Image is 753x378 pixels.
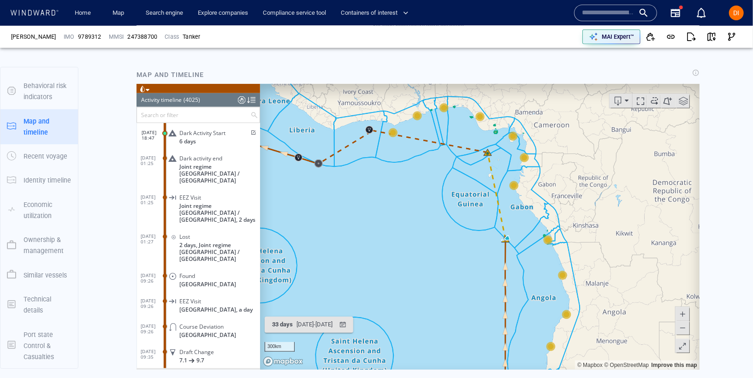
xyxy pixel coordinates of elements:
a: Improve this map [515,278,561,284]
div: Tanker [183,33,200,41]
span: 7.1 [43,273,51,280]
span: EEZ Visit [43,110,65,117]
button: Port state Control & Casualties [0,323,78,369]
div: Compliance Activities [101,9,109,23]
div: Toggle vessel historical path [510,10,524,24]
dl: [DATE] 01:27Lost2 days, Joint regime [GEOGRAPHIC_DATA] / [GEOGRAPHIC_DATA] [4,143,124,182]
p: Recent voyage [24,151,67,162]
a: Search engine [142,5,187,21]
div: 300km [128,258,158,268]
a: Similar vessels [0,270,78,279]
button: Visual Link Analysis [722,27,742,47]
span: Found [43,189,59,195]
span: [GEOGRAPHIC_DATA], a day [43,222,116,229]
span: [DATE] 01:25 [4,110,29,121]
button: Get link [661,27,681,47]
button: View on map [701,27,722,47]
a: Home [71,5,95,21]
span: Course Deviation [43,239,87,246]
button: Export vessel information [473,10,496,24]
p: Class [165,33,179,41]
a: Explore companies [194,5,252,21]
iframe: Chat [714,337,746,371]
span: Lost [43,149,53,156]
div: Map and timeline [133,65,208,84]
span: [DATE] 01:27 [4,149,29,160]
span: 33 days [136,237,156,244]
button: Export report [681,27,701,47]
button: Create an AOI. [524,10,539,24]
div: [DATE] - [DATE] [158,234,198,248]
span: Dark activity end [43,71,86,78]
a: Economic utilization [0,205,78,214]
div: Focus on vessel path [496,10,510,24]
a: Compliance service tool [259,5,330,21]
dl: [DATE] 01:25EEZ VisitJoint regime [GEOGRAPHIC_DATA] / [GEOGRAPHIC_DATA], 2 days [4,104,124,143]
span: 9789312 [78,33,101,41]
a: Mapbox [441,278,466,284]
p: Economic utilization [24,199,71,222]
p: Technical details [24,294,71,316]
span: Draft Change [43,265,77,272]
span: 9.7 [60,273,68,280]
dl: [DATE] 09:26Found[GEOGRAPHIC_DATA] [4,182,124,207]
div: 247388700 [127,33,157,41]
button: Similar vessels [0,263,78,287]
a: Recent voyage [0,152,78,160]
div: Notification center [696,7,707,18]
dl: [DATE] 09:26EEZ Visit[GEOGRAPHIC_DATA], a day [4,207,124,233]
span: [DATE] 01:25 [4,71,29,82]
button: 33 days[DATE]-[DATE] [128,233,217,249]
span: [DATE] 09:26 [4,239,29,250]
button: Add to vessel list [640,27,661,47]
span: [GEOGRAPHIC_DATA] [43,248,100,254]
a: Ownership & management [0,241,78,249]
p: Similar vessels [24,270,67,281]
span: [GEOGRAPHIC_DATA] [43,197,100,204]
p: MAI Expert™ [602,33,634,41]
a: Mapbox logo [126,272,167,283]
span: Dark Activity Start [43,46,89,53]
button: Technical details [0,287,78,323]
a: Identity timeline [0,176,78,184]
p: Port state Control & Casualties [24,329,71,363]
dl: [DATE] 18:47Dark Activity Start6 days [4,39,124,65]
p: MMSI [109,33,124,41]
span: Joint regime [GEOGRAPHIC_DATA] / [GEOGRAPHIC_DATA], 2 days [43,118,124,139]
div: Toggle map information layers [539,10,553,24]
dl: [DATE] 01:25Dark activity endJoint regime [GEOGRAPHIC_DATA] / [GEOGRAPHIC_DATA] [4,65,124,104]
a: Behavioral risk indicators [0,87,78,95]
button: Behavioral risk indicators [0,74,78,109]
span: [DATE] 09:26 [4,189,29,200]
dl: [DATE] 09:26Course Deviation[GEOGRAPHIC_DATA] [4,233,124,258]
button: Ownership & management [0,228,78,263]
span: EEZ Visit [43,214,65,221]
div: Activity timeline [5,9,45,23]
span: [DATE] 18:47 [5,46,30,57]
button: Economic utilization [0,193,78,228]
p: Identity timeline [24,175,71,186]
a: OpenStreetMap [468,278,512,284]
p: Map and timeline [24,116,71,138]
button: MAI Expert™ [582,30,640,44]
div: tooltips.createAOI [524,10,539,24]
span: Edit activity risk [112,46,120,52]
span: 2 days, Joint regime [GEOGRAPHIC_DATA] / [GEOGRAPHIC_DATA] [43,158,124,178]
p: Ownership & management [24,234,71,257]
p: Behavioral risk indicators [24,80,71,103]
a: Technical details [0,300,78,308]
button: Recent voyage [0,144,78,168]
span: 6 days [43,54,59,61]
button: Map [105,5,135,21]
div: [PERSON_NAME] [11,33,56,41]
button: Map and timeline [0,109,78,145]
span: [DATE] 09:26 [4,214,29,225]
span: Containers of interest [341,8,409,18]
button: Identity timeline [0,168,78,192]
a: Map and timeline [0,122,78,130]
a: Map [109,5,131,21]
p: IMO [64,33,75,41]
